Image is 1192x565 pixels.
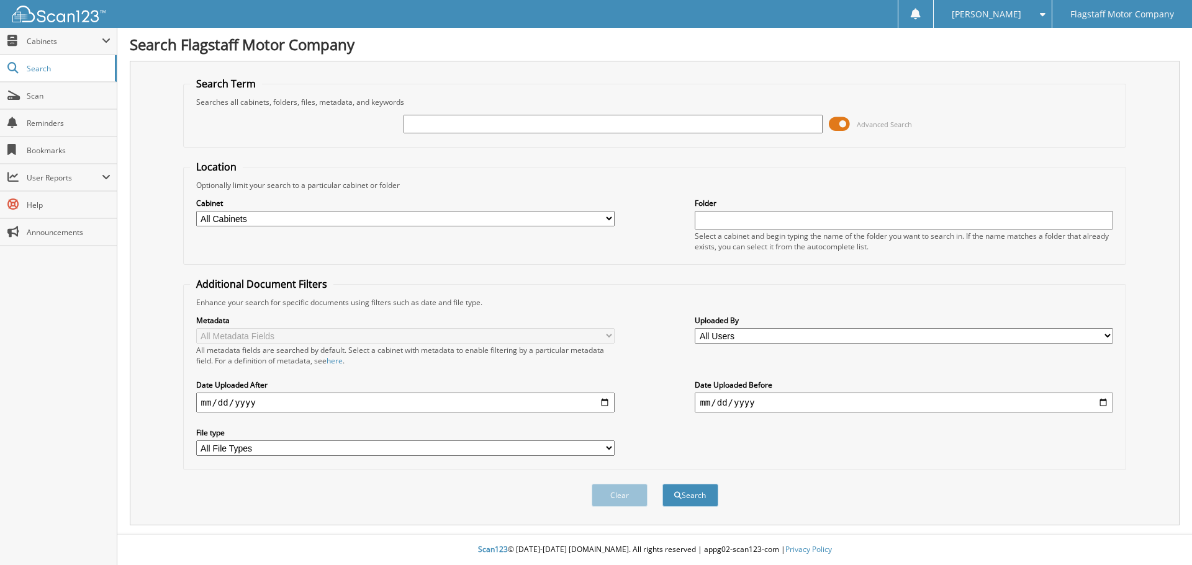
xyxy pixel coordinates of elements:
span: Reminders [27,118,111,128]
span: User Reports [27,172,102,183]
label: Folder [695,198,1113,208]
label: Cabinet [196,198,615,208]
button: Clear [592,484,648,507]
div: All metadata fields are searched by default. Select a cabinet with metadata to enable filtering b... [196,345,615,366]
img: scan123-logo-white.svg [12,6,106,22]
span: Flagstaff Motor Company [1070,11,1174,18]
span: Advanced Search [857,120,912,129]
legend: Search Term [190,77,262,91]
div: Searches all cabinets, folders, files, metadata, and keywords [190,97,1120,107]
h1: Search Flagstaff Motor Company [130,34,1180,55]
span: Scan [27,91,111,101]
label: Date Uploaded After [196,380,615,390]
label: File type [196,427,615,438]
a: here [327,355,343,366]
span: Scan123 [478,544,508,554]
input: start [196,393,615,412]
legend: Additional Document Filters [190,277,333,291]
div: Select a cabinet and begin typing the name of the folder you want to search in. If the name match... [695,231,1113,252]
div: © [DATE]-[DATE] [DOMAIN_NAME]. All rights reserved | appg02-scan123-com | [117,535,1192,565]
legend: Location [190,160,243,174]
div: Enhance your search for specific documents using filters such as date and file type. [190,297,1120,308]
span: Cabinets [27,36,102,47]
span: Search [27,63,109,74]
label: Uploaded By [695,315,1113,326]
span: Announcements [27,227,111,238]
label: Metadata [196,315,615,326]
button: Search [662,484,718,507]
span: Bookmarks [27,145,111,156]
label: Date Uploaded Before [695,380,1113,390]
a: Privacy Policy [785,544,832,554]
div: Optionally limit your search to a particular cabinet or folder [190,180,1120,190]
input: end [695,393,1113,412]
iframe: Chat Widget [1130,505,1192,565]
span: Help [27,200,111,210]
span: [PERSON_NAME] [952,11,1021,18]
